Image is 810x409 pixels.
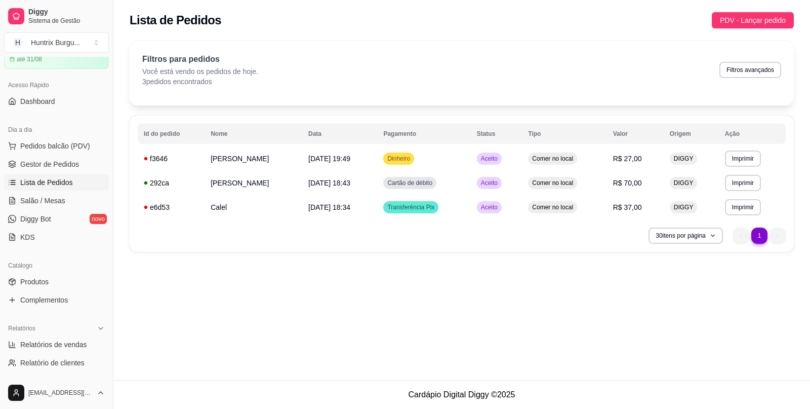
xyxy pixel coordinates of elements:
footer: Cardápio Digital Diggy © 2025 [113,380,810,409]
span: Aceito [479,203,500,211]
button: Imprimir [725,175,761,191]
div: Dia a dia [4,122,109,138]
a: Relatório de clientes [4,355,109,371]
span: Diggy Bot [20,214,51,224]
a: Gestor de Pedidos [4,156,109,172]
div: e6d53 [144,202,198,212]
th: Data [302,124,377,144]
th: Nome [205,124,302,144]
div: Acesso Rápido [4,77,109,93]
a: Produtos [4,274,109,290]
li: pagination item 1 active [751,228,767,244]
button: Filtros avançados [719,62,781,78]
h2: Lista de Pedidos [130,12,221,28]
th: Id do pedido [138,124,205,144]
span: DIGGY [672,155,696,163]
a: KDS [4,229,109,245]
button: Imprimir [725,199,761,215]
span: Dashboard [20,96,55,106]
span: Pedidos balcão (PDV) [20,141,90,151]
span: Relatórios de vendas [20,340,87,350]
span: Relatório de mesas [20,376,82,386]
span: [DATE] 19:49 [308,155,350,163]
a: Relatórios de vendas [4,337,109,353]
a: Diggy Botnovo [4,211,109,227]
span: Relatório de clientes [20,358,85,368]
span: H [13,38,23,48]
span: Gestor de Pedidos [20,159,79,169]
th: Valor [607,124,664,144]
span: Aceito [479,179,500,187]
button: Pedidos balcão (PDV) [4,138,109,154]
span: Relatórios [8,324,35,332]
span: Comer no local [530,179,575,187]
span: PDV - Lançar pedido [720,15,786,26]
span: DIGGY [672,203,696,211]
span: [DATE] 18:43 [308,179,350,187]
a: Relatório de mesas [4,373,109,389]
span: R$ 70,00 [613,179,642,187]
span: Lista de Pedidos [20,177,73,188]
a: Dashboard [4,93,109,109]
span: Diggy [28,8,105,17]
span: Sistema de Gestão [28,17,105,25]
span: Complementos [20,295,68,305]
th: Ação [719,124,786,144]
button: Select a team [4,32,109,53]
button: [EMAIL_ADDRESS][DOMAIN_NAME] [4,381,109,405]
span: R$ 27,00 [613,155,642,163]
span: [DATE] 18:34 [308,203,350,211]
th: Pagamento [377,124,470,144]
th: Tipo [522,124,606,144]
span: Produtos [20,277,49,287]
p: Filtros para pedidos [142,53,258,65]
span: Salão / Mesas [20,196,65,206]
span: Aceito [479,155,500,163]
td: [PERSON_NAME] [205,171,302,195]
div: Catálogo [4,257,109,274]
div: Huntrix Burgu ... [31,38,80,48]
span: DIGGY [672,179,696,187]
span: KDS [20,232,35,242]
div: f3646 [144,154,198,164]
td: Calel [205,195,302,219]
span: Transferência Pix [385,203,436,211]
a: Complementos [4,292,109,308]
span: Dinheiro [385,155,412,163]
a: Lista de Pedidos [4,174,109,191]
button: PDV - Lançar pedido [712,12,794,28]
p: Você está vendo os pedidos de hoje. [142,66,258,77]
a: DiggySistema de Gestão [4,4,109,28]
span: Cartão de débito [385,179,434,187]
article: até 31/08 [17,55,42,63]
th: Status [471,124,522,144]
th: Origem [664,124,719,144]
nav: pagination navigation [728,222,791,249]
span: Comer no local [530,155,575,163]
div: 292ca [144,178,198,188]
p: 3 pedidos encontrados [142,77,258,87]
span: R$ 37,00 [613,203,642,211]
td: [PERSON_NAME] [205,146,302,171]
a: Salão / Mesas [4,193,109,209]
span: Comer no local [530,203,575,211]
span: [EMAIL_ADDRESS][DOMAIN_NAME] [28,389,93,397]
button: Imprimir [725,151,761,167]
button: 30itens por página [649,228,723,244]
